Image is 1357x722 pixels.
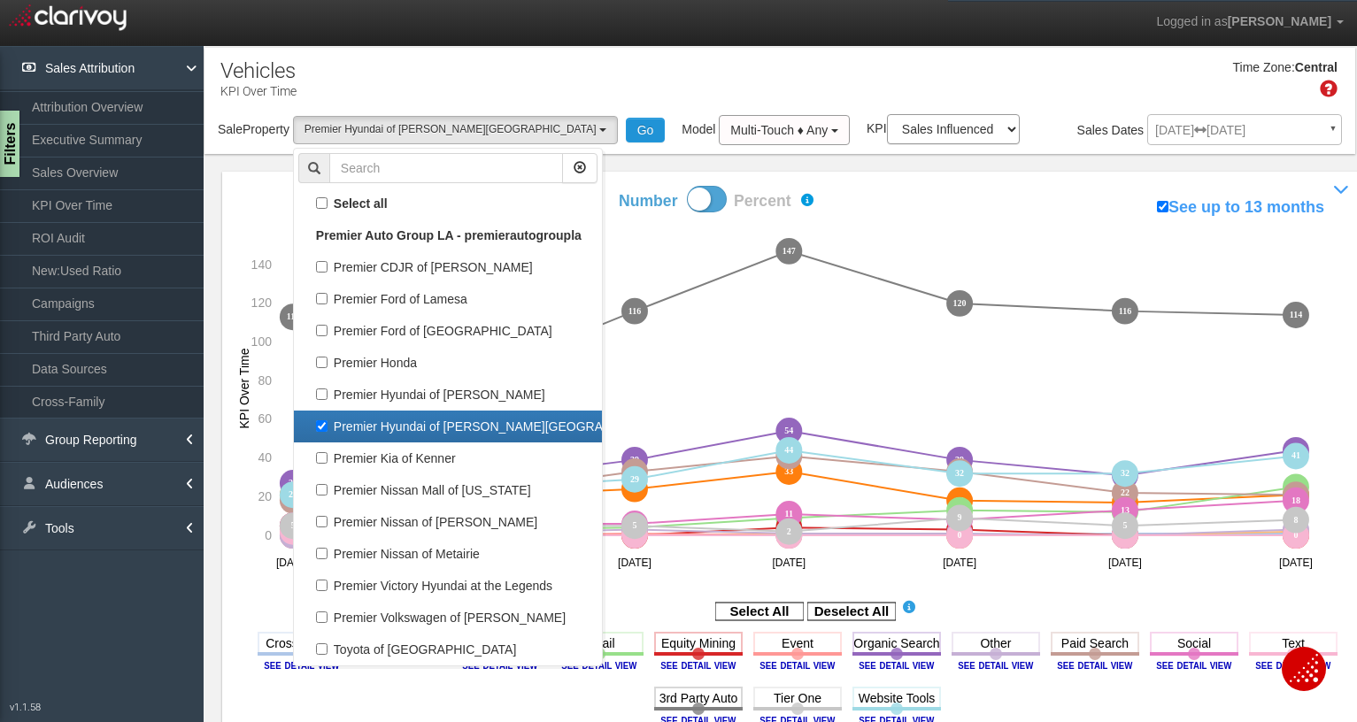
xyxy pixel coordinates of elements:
[251,334,273,349] text: 100
[294,474,602,506] a: Premier Nissan Mall of [US_STATE]
[305,123,597,135] span: Premier Hyundai of [PERSON_NAME][GEOGRAPHIC_DATA]
[1124,520,1129,530] text: 5
[1120,305,1132,315] text: 116
[1143,1,1357,43] a: Logged in as[PERSON_NAME]
[1295,59,1338,77] div: Central
[276,557,310,569] text: [DATE]
[1296,525,1300,534] text: 3
[298,383,598,406] label: Premier Hyundai of [PERSON_NAME]
[294,219,602,251] a: Premier Auto Group LA - premierautogroupla
[289,489,297,499] text: 21
[631,455,640,465] text: 39
[957,455,966,465] text: 39
[294,251,602,283] a: Premier CDJR of [PERSON_NAME]
[1122,468,1131,478] text: 32
[1293,482,1302,492] text: 25
[1122,505,1131,515] text: 13
[1329,177,1355,204] i: Show / Hide Performance Chart
[298,479,598,502] label: Premier Nissan Mall of [US_STATE]
[294,570,602,602] a: Premier Victory Hyundai at the Legends
[298,574,598,597] label: Premier Victory Hyundai at the Legends
[1110,557,1144,569] text: [DATE]
[785,445,794,455] text: 44
[316,197,328,209] input: Select all
[1157,201,1168,212] input: See up to 13 months
[1226,59,1294,77] div: Time Zone:
[291,526,296,536] text: 2
[959,528,963,538] text: 1
[1293,451,1302,461] text: 41
[298,256,598,279] label: Premier CDJR of [PERSON_NAME]
[294,188,602,219] a: Select all
[887,114,1020,144] select: KPI
[298,319,598,342] label: Premier Ford of [GEOGRAPHIC_DATA]
[945,557,978,569] text: [DATE]
[298,288,598,311] label: Premier Ford of Lamesa
[294,538,602,570] a: Premier Nissan of Metairie
[633,520,637,530] text: 5
[298,192,598,215] label: Select all
[294,506,602,538] a: Premier Nissan of [PERSON_NAME]
[294,315,602,347] a: Premier Ford of [GEOGRAPHIC_DATA]
[957,495,966,505] text: 18
[633,518,637,528] text: 6
[959,530,963,540] text: 0
[730,123,828,137] span: Multi-Touch ♦ Any
[867,114,1020,144] label: KPI
[294,283,602,315] a: Premier Ford of Lamesa
[788,530,792,540] text: 0
[220,77,297,100] p: KPI Over Time
[1293,495,1302,505] text: 18
[1122,497,1131,507] text: 17
[251,257,273,271] text: 140
[316,228,582,242] b: Premier Auto Group LA - premierautogroupla
[218,122,243,136] span: Sale
[719,115,850,145] button: Multi-Touch ♦ Any
[258,373,272,388] text: 80
[1293,489,1302,499] text: 21
[785,466,794,476] text: 33
[1281,557,1315,569] text: [DATE]
[258,450,272,465] text: 40
[1077,123,1108,137] span: Sales
[293,116,618,143] button: Premier Hyundai of [PERSON_NAME][GEOGRAPHIC_DATA]
[220,59,296,82] h1: Vehicles
[954,298,968,308] text: 120
[1122,471,1131,480] text: 31
[1157,196,1324,219] label: See up to 13 months
[258,489,272,503] text: 20
[788,526,792,536] text: 2
[1296,515,1300,525] text: 8
[631,466,640,476] text: 33
[783,246,797,256] text: 147
[959,513,963,523] text: 9
[237,348,251,428] text: KPI Over Time
[959,515,963,525] text: 8
[1122,488,1131,497] text: 22
[298,351,598,374] label: Premier Honda
[265,528,272,542] text: 0
[957,505,966,515] text: 13
[298,606,598,629] label: Premier Volkswagen of [PERSON_NAME]
[298,415,598,438] label: Premier Hyundai of [PERSON_NAME][GEOGRAPHIC_DATA]
[1112,123,1145,137] span: Dates
[294,379,602,411] a: Premier Hyundai of [PERSON_NAME]
[1296,530,1300,540] text: 0
[298,542,598,565] label: Premier Nissan of Metairie
[294,347,602,379] a: Premier Honda
[258,412,272,426] text: 60
[631,484,640,494] text: 24
[287,311,299,321] text: 113
[298,447,598,470] label: Premier Kia of Kenner
[294,442,602,474] a: Premier Kia of Kenner
[957,468,966,478] text: 32
[957,466,966,476] text: 33
[289,478,297,488] text: 27
[1156,14,1227,28] span: Logged in as
[619,557,652,569] text: [DATE]
[329,153,563,183] input: Search
[629,305,642,315] text: 116
[289,495,297,505] text: 18
[294,411,602,442] a: Premier Hyundai of [PERSON_NAME][GEOGRAPHIC_DATA]
[1291,310,1304,319] text: 114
